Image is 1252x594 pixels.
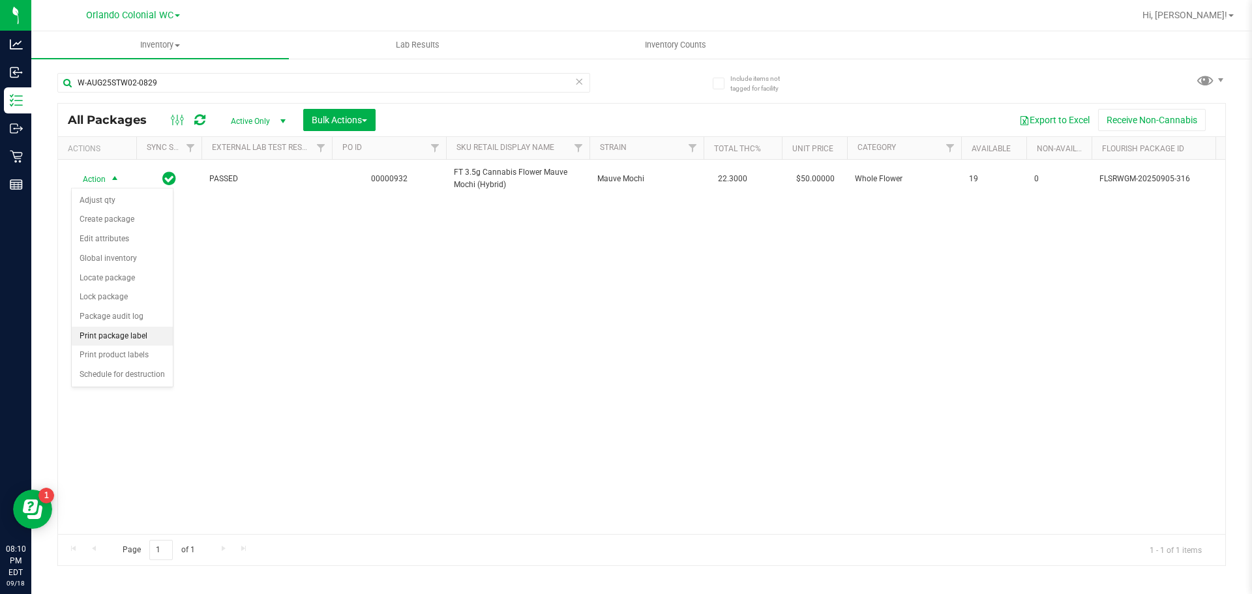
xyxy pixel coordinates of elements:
[546,31,804,59] a: Inventory Counts
[790,170,841,188] span: $50.00000
[10,94,23,107] inline-svg: Inventory
[1102,144,1184,153] a: Flourish Package ID
[940,137,961,159] a: Filter
[303,109,376,131] button: Bulk Actions
[312,115,367,125] span: Bulk Actions
[72,249,173,269] li: Global inventory
[855,173,953,185] span: Whole Flower
[162,170,176,188] span: In Sync
[289,31,546,59] a: Lab Results
[342,143,362,152] a: PO ID
[378,39,457,51] span: Lab Results
[68,144,131,153] div: Actions
[1142,10,1227,20] span: Hi, [PERSON_NAME]!
[209,173,324,185] span: PASSED
[711,170,754,188] span: 22.3000
[425,137,446,159] a: Filter
[1037,144,1095,153] a: Non-Available
[10,122,23,135] inline-svg: Outbound
[792,144,833,153] a: Unit Price
[1034,173,1084,185] span: 0
[68,113,160,127] span: All Packages
[10,178,23,191] inline-svg: Reports
[72,191,173,211] li: Adjust qty
[10,150,23,163] inline-svg: Retail
[574,73,584,90] span: Clear
[147,143,197,152] a: Sync Status
[714,144,761,153] a: Total THC%
[72,269,173,288] li: Locate package
[72,230,173,249] li: Edit attributes
[10,38,23,51] inline-svg: Analytics
[969,173,1019,185] span: 19
[627,39,724,51] span: Inventory Counts
[31,39,289,51] span: Inventory
[57,73,590,93] input: Search Package ID, Item Name, SKU, Lot or Part Number...
[71,170,106,188] span: Action
[6,578,25,588] p: 09/18
[149,540,173,560] input: 1
[72,327,173,346] li: Print package label
[107,170,123,188] span: select
[112,540,205,560] span: Page of 1
[857,143,896,152] a: Category
[72,288,173,307] li: Lock package
[10,66,23,79] inline-svg: Inbound
[454,166,582,191] span: FT 3.5g Cannabis Flower Mauve Mochi (Hybrid)
[72,210,173,230] li: Create package
[597,173,696,185] span: Mauve Mochi
[38,488,54,503] iframe: Resource center unread badge
[13,490,52,529] iframe: Resource center
[1098,109,1206,131] button: Receive Non-Cannabis
[371,174,408,183] a: 00000932
[6,543,25,578] p: 08:10 PM EDT
[180,137,201,159] a: Filter
[72,346,173,365] li: Print product labels
[31,31,289,59] a: Inventory
[310,137,332,159] a: Filter
[1011,109,1098,131] button: Export to Excel
[730,74,796,93] span: Include items not tagged for facility
[682,137,704,159] a: Filter
[456,143,554,152] a: SKU Retail Display Name
[86,10,173,21] span: Orlando Colonial WC
[72,307,173,327] li: Package audit log
[972,144,1011,153] a: Available
[600,143,627,152] a: Strain
[568,137,589,159] a: Filter
[212,143,314,152] a: External Lab Test Result
[72,365,173,385] li: Schedule for destruction
[1139,540,1212,559] span: 1 - 1 of 1 items
[1099,173,1227,185] span: FLSRWGM-20250905-316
